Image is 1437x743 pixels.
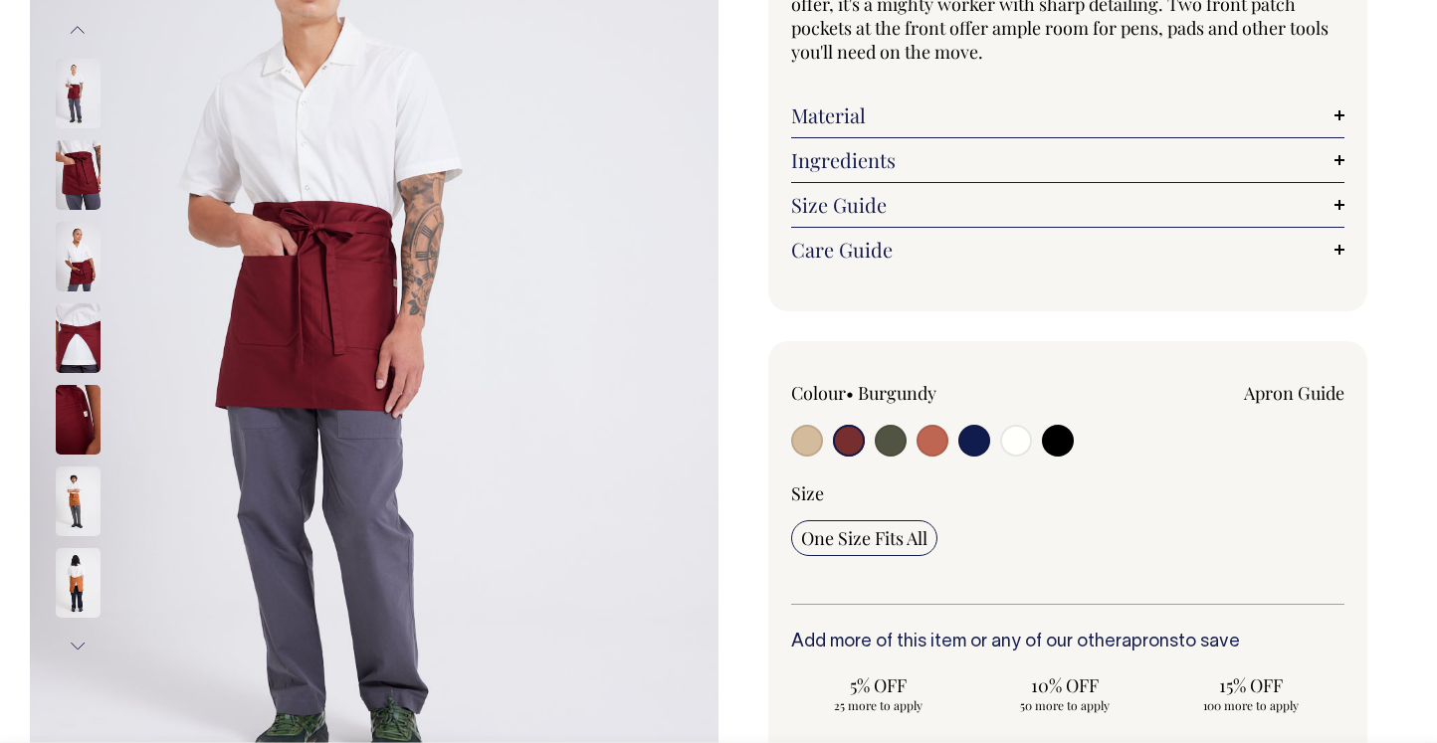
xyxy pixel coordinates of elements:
img: burgundy [56,59,101,128]
a: Care Guide [791,238,1344,262]
input: 15% OFF 100 more to apply [1164,667,1338,719]
span: • [846,381,854,405]
a: Material [791,103,1344,127]
span: 25 more to apply [801,697,955,713]
div: Size [791,481,1344,505]
img: burgundy [56,222,101,291]
a: Size Guide [791,193,1344,217]
span: 100 more to apply [1174,697,1329,713]
div: Colour [791,381,1012,405]
span: 15% OFF [1174,673,1329,697]
img: rust [56,548,101,618]
h6: Add more of this item or any of our other to save [791,633,1344,652]
a: Ingredients [791,148,1344,172]
img: burgundy [56,303,101,373]
span: 10% OFF [987,673,1141,697]
button: Next [63,624,93,668]
input: 5% OFF 25 more to apply [791,667,965,719]
button: Previous [63,8,93,53]
input: One Size Fits All [791,520,937,556]
span: 50 more to apply [987,697,1141,713]
img: burgundy [56,385,101,455]
span: 5% OFF [801,673,955,697]
img: rust [56,466,101,536]
input: 10% OFF 50 more to apply [977,667,1151,719]
img: burgundy [56,140,101,210]
label: Burgundy [858,381,936,405]
a: aprons [1122,634,1178,650]
span: One Size Fits All [801,526,927,550]
a: Apron Guide [1244,381,1344,405]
